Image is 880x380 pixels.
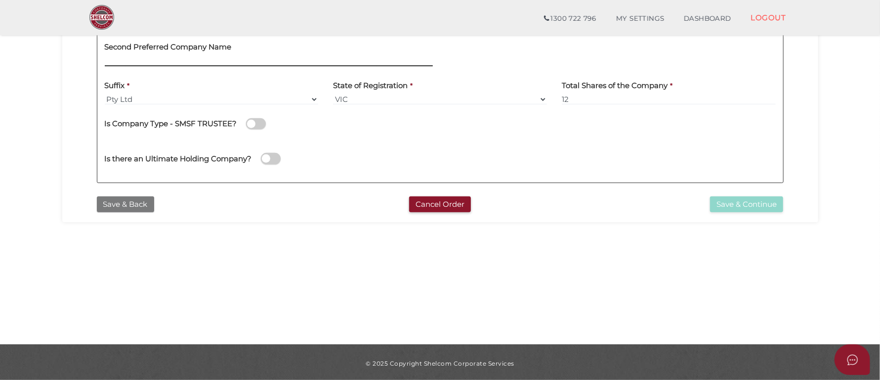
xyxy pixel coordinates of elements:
button: Save & Continue [710,196,783,213]
a: DASHBOARD [674,9,741,29]
button: Open asap [835,344,870,375]
h4: Second Preferred Company Name [105,43,232,51]
h4: State of Registration [333,82,408,90]
div: © 2025 Copyright Shelcom Corporate Services [70,359,811,368]
button: Cancel Order [409,196,471,213]
a: 1300 722 796 [534,9,606,29]
a: MY SETTINGS [606,9,674,29]
button: Save & Back [97,196,154,213]
a: LOGOUT [741,7,796,28]
h4: Suffix [105,82,125,90]
h4: Is Company Type - SMSF TRUSTEE? [105,120,237,128]
h4: Total Shares of the Company [562,82,668,90]
h4: Is there an Ultimate Holding Company? [105,155,252,163]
